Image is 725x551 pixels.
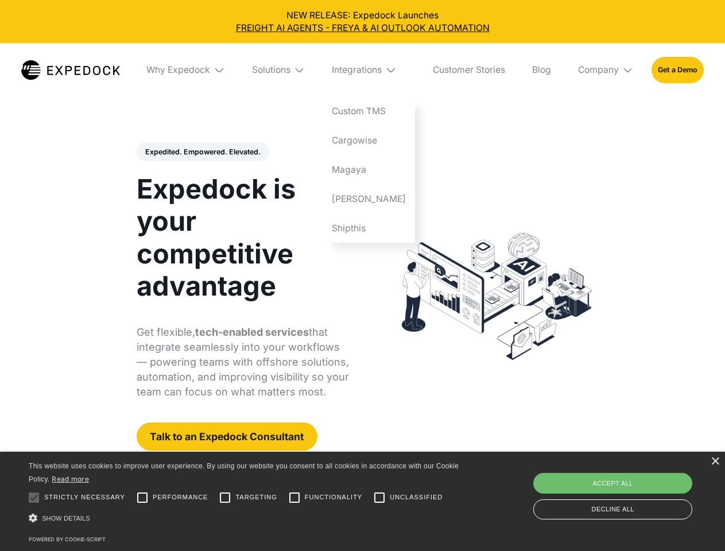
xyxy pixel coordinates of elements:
[390,492,443,502] span: Unclassified
[137,422,317,451] a: Talk to an Expedock Consultant
[243,43,314,97] div: Solutions
[323,126,415,156] a: Cargowise
[523,43,560,97] a: Blog
[44,492,125,502] span: Strictly necessary
[9,9,716,34] div: NEW RELEASE: Expedock Launches
[323,97,415,126] a: Custom TMS
[9,22,716,34] a: FREIGHT AI AGENTS - FREYA & AI OUTLOOK AUTOMATION
[305,492,362,502] span: Functionality
[29,511,463,526] div: Show details
[42,515,90,522] span: Show details
[195,326,309,338] strong: tech-enabled services
[424,43,514,97] a: Customer Stories
[138,43,234,97] div: Why Expedock
[153,492,208,502] span: Performance
[332,64,382,76] div: Integrations
[323,97,415,243] nav: Integrations
[52,475,89,483] a: Read more
[252,64,290,76] div: Solutions
[569,43,642,97] div: Company
[323,184,415,214] a: [PERSON_NAME]
[323,214,415,243] a: Shipthis
[137,325,350,399] p: Get flexible, that integrate seamlessly into your workflows — powering teams with offshore soluti...
[323,43,415,97] div: Integrations
[146,64,210,76] div: Why Expedock
[235,492,277,502] span: Targeting
[29,536,106,542] a: Powered by cookie-script
[29,462,459,483] span: This website uses cookies to improve user experience. By using our website you consent to all coo...
[578,64,619,76] div: Company
[323,155,415,184] a: Magaya
[652,57,704,83] a: Get a Demo
[534,427,725,551] iframe: Chat Widget
[137,173,350,302] h1: Expedock is your competitive advantage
